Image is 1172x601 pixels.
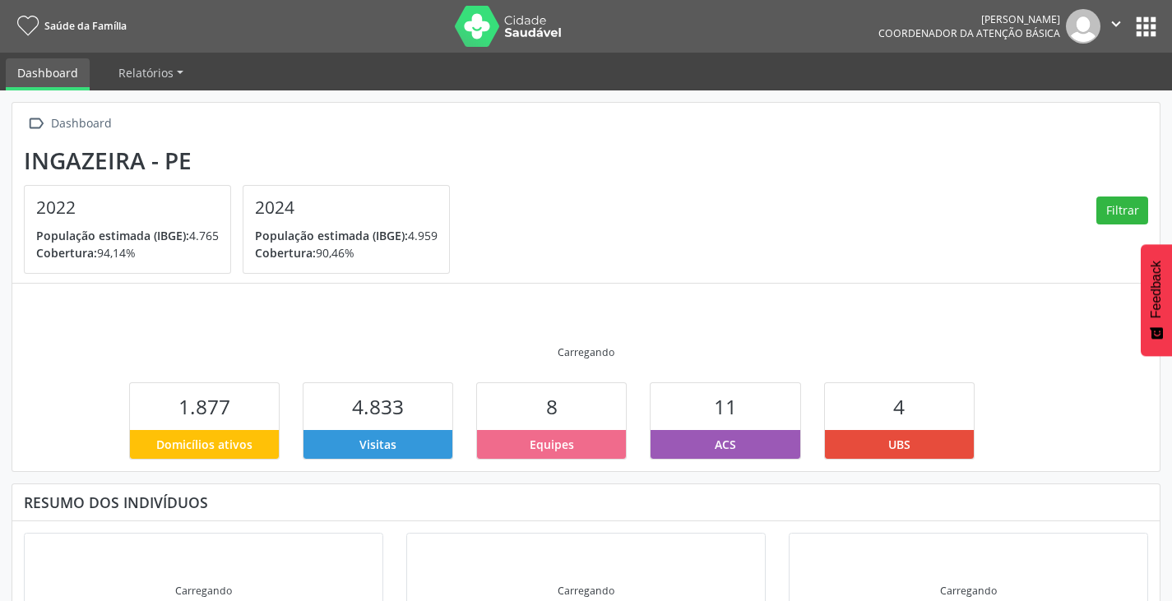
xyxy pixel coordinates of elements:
[36,245,97,261] span: Cobertura:
[36,197,219,218] h4: 2022
[175,584,232,598] div: Carregando
[546,393,558,420] span: 8
[558,345,614,359] div: Carregando
[6,58,90,90] a: Dashboard
[1141,244,1172,356] button: Feedback - Mostrar pesquisa
[352,393,404,420] span: 4.833
[24,112,48,136] i: 
[1132,12,1160,41] button: apps
[118,65,174,81] span: Relatórios
[530,436,574,453] span: Equipes
[178,393,230,420] span: 1.877
[255,228,408,243] span: População estimada (IBGE):
[36,228,189,243] span: População estimada (IBGE):
[888,436,910,453] span: UBS
[714,393,737,420] span: 11
[48,112,114,136] div: Dashboard
[1066,9,1100,44] img: img
[255,245,316,261] span: Cobertura:
[24,112,114,136] a:  Dashboard
[1096,196,1148,224] button: Filtrar
[107,58,195,87] a: Relatórios
[156,436,252,453] span: Domicílios ativos
[255,227,438,244] p: 4.959
[255,244,438,261] p: 90,46%
[1107,15,1125,33] i: 
[893,393,905,420] span: 4
[940,584,997,598] div: Carregando
[36,227,219,244] p: 4.765
[878,26,1060,40] span: Coordenador da Atenção Básica
[24,493,1148,511] div: Resumo dos indivíduos
[24,147,461,174] div: Ingazeira - PE
[1149,261,1164,318] span: Feedback
[715,436,736,453] span: ACS
[44,19,127,33] span: Saúde da Família
[878,12,1060,26] div: [PERSON_NAME]
[558,584,614,598] div: Carregando
[36,244,219,261] p: 94,14%
[12,12,127,39] a: Saúde da Família
[255,197,438,218] h4: 2024
[1100,9,1132,44] button: 
[359,436,396,453] span: Visitas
